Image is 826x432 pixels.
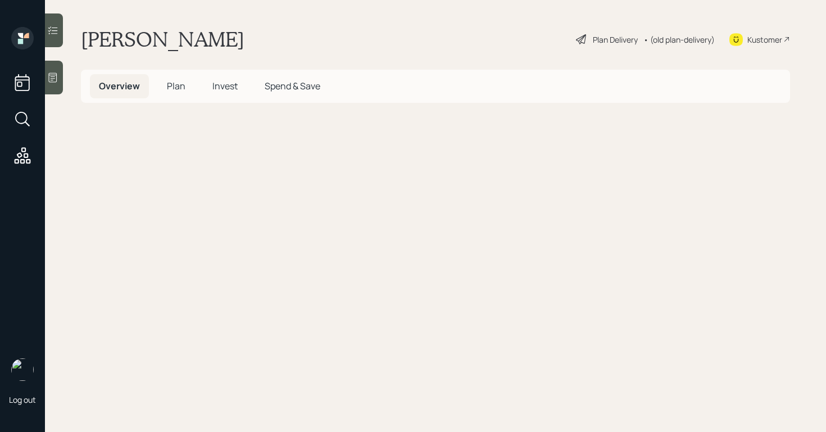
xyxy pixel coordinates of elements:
span: Overview [99,80,140,92]
h1: [PERSON_NAME] [81,27,244,52]
span: Invest [212,80,238,92]
span: Spend & Save [265,80,320,92]
span: Plan [167,80,185,92]
div: Plan Delivery [593,34,638,46]
div: • (old plan-delivery) [643,34,715,46]
div: Kustomer [747,34,782,46]
div: Log out [9,394,36,405]
img: retirable_logo.png [11,358,34,381]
